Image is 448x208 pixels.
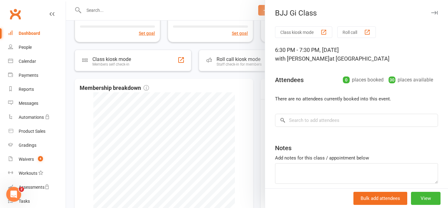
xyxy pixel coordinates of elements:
[8,166,66,180] a: Workouts
[8,138,66,152] a: Gradings
[7,6,23,22] a: Clubworx
[343,76,350,83] div: 0
[265,9,448,17] div: BJJ Gi Class
[275,76,304,84] div: Attendees
[275,144,292,152] div: Notes
[8,180,66,194] a: Assessments
[275,114,438,127] input: Search to add attendees
[19,171,37,176] div: Workouts
[19,129,45,134] div: Product Sales
[8,96,66,110] a: Messages
[343,76,384,84] div: places booked
[275,95,438,103] li: There are no attendees currently booked into this event.
[38,156,43,161] span: 4
[8,152,66,166] a: Waivers 4
[353,192,407,205] button: Bulk add attendees
[19,187,24,192] span: 2
[19,157,34,162] div: Waivers
[19,101,38,106] div: Messages
[19,45,32,50] div: People
[8,68,66,82] a: Payments
[19,31,40,36] div: Dashboard
[275,26,332,38] button: Class kiosk mode
[275,55,329,62] span: with [PERSON_NAME]
[19,87,34,92] div: Reports
[275,46,438,63] div: 6:30 PM - 7:30 PM, [DATE]
[8,54,66,68] a: Calendar
[19,59,36,64] div: Calendar
[19,185,49,190] div: Assessments
[337,26,376,38] button: Roll call
[389,76,395,83] div: 30
[275,154,438,162] div: Add notes for this class / appointment below
[6,187,21,202] iframe: Intercom live chat
[8,124,66,138] a: Product Sales
[8,110,66,124] a: Automations
[19,143,36,148] div: Gradings
[329,55,390,62] span: at [GEOGRAPHIC_DATA]
[8,82,66,96] a: Reports
[8,26,66,40] a: Dashboard
[19,115,44,120] div: Automations
[19,199,30,204] div: Tasks
[8,40,66,54] a: People
[411,192,441,205] button: View
[19,73,38,78] div: Payments
[389,76,433,84] div: places available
